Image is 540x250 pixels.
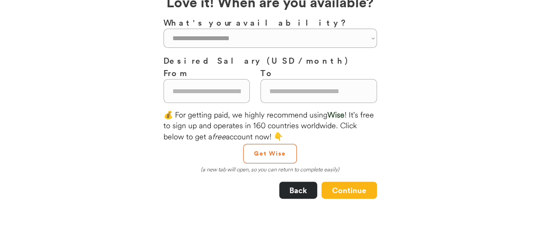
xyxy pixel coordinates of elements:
em: free [212,132,226,141]
font: Wise [327,110,344,120]
button: Back [279,182,317,199]
h3: From [163,67,250,79]
div: 💰 For getting paid, we highly recommend using ! It's free to sign up and operates in 160 countrie... [163,109,377,142]
h3: What's your availability? [163,16,377,29]
h3: To [260,67,377,79]
button: Get Wise [243,144,297,163]
em: (a new tab will open, so you can return to complete easily) [201,166,339,173]
h3: Desired Salary (USD / month) [163,54,377,67]
button: Continue [321,182,377,199]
